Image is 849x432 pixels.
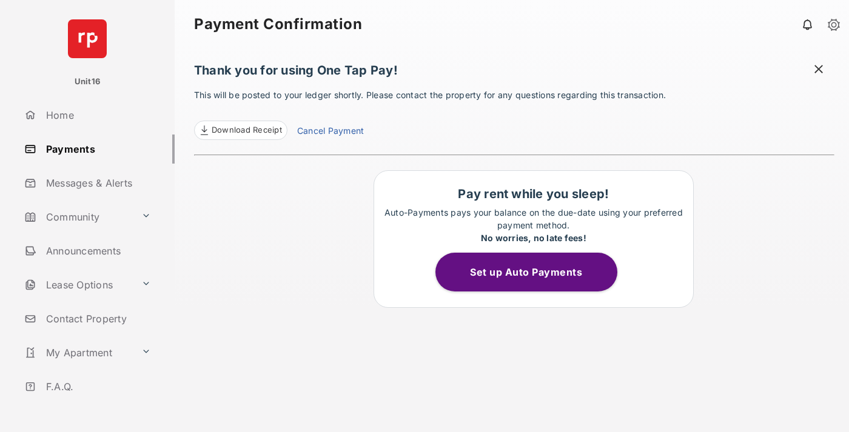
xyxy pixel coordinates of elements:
a: F.A.Q. [19,372,175,401]
div: No worries, no late fees! [380,231,687,244]
p: This will be posted to your ledger shortly. Please contact the property for any questions regardi... [194,88,834,140]
a: Payments [19,135,175,164]
strong: Payment Confirmation [194,17,362,32]
a: Download Receipt [194,121,287,140]
button: Set up Auto Payments [435,253,617,291]
a: Announcements [19,236,175,265]
a: Set up Auto Payments [435,266,632,278]
span: Download Receipt [212,124,282,136]
a: Contact Property [19,304,175,333]
h1: Pay rent while you sleep! [380,187,687,201]
a: Community [19,202,136,231]
p: Unit16 [75,76,101,88]
h1: Thank you for using One Tap Pay! [194,63,834,84]
a: Lease Options [19,270,136,299]
a: Home [19,101,175,130]
img: svg+xml;base64,PHN2ZyB4bWxucz0iaHR0cDovL3d3dy53My5vcmcvMjAwMC9zdmciIHdpZHRoPSI2NCIgaGVpZ2h0PSI2NC... [68,19,107,58]
a: My Apartment [19,338,136,367]
p: Auto-Payments pays your balance on the due-date using your preferred payment method. [380,206,687,244]
a: Cancel Payment [297,124,364,140]
a: Messages & Alerts [19,168,175,198]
